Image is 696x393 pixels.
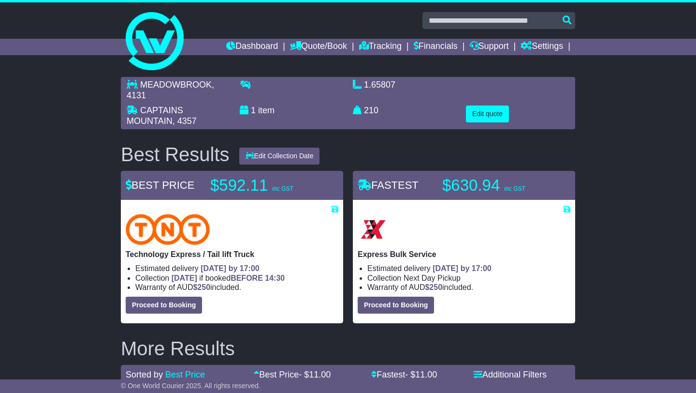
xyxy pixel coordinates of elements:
button: Proceed to Booking [358,297,434,314]
div: Best Results [116,144,234,165]
span: [DATE] [172,274,197,282]
a: Quote/Book [290,39,347,55]
span: inc GST [504,185,525,192]
span: [DATE] by 17:00 [201,264,260,272]
button: Edit quote [466,106,509,122]
li: Warranty of AUD included. [367,283,570,292]
p: $630.94 [442,176,563,195]
a: Additional Filters [474,370,547,379]
span: [DATE] by 17:00 [433,264,492,272]
li: Estimated delivery [367,264,570,273]
span: 210 [364,106,378,115]
a: Financials [414,39,458,55]
span: 1.65807 [364,80,395,90]
span: $ [425,283,442,291]
li: Collection [135,273,338,283]
a: Best Price [165,370,205,379]
span: 11.00 [309,370,331,379]
button: Proceed to Booking [126,297,202,314]
span: inc GST [272,185,293,192]
a: Dashboard [226,39,278,55]
span: if booked [172,274,285,282]
img: TNT Domestic: Technology Express / Tail lift Truck [126,214,210,245]
span: 1 [251,106,256,115]
span: - $ [299,370,331,379]
span: $ [193,283,210,291]
span: FASTEST [358,179,419,191]
span: BEFORE [231,274,263,282]
span: Next Day Pickup [404,274,461,282]
a: Fastest- $11.00 [371,370,437,379]
span: , 4357 [173,116,197,126]
p: Express Bulk Service [358,250,570,259]
li: Estimated delivery [135,264,338,273]
li: Collection [367,273,570,283]
p: $592.11 [210,176,331,195]
a: Settings [521,39,563,55]
span: 250 [197,283,210,291]
span: CAPTAINS MOUNTAIN [127,106,183,126]
span: - $ [405,370,437,379]
img: Border Express: Express Bulk Service [358,214,389,245]
button: Edit Collection Date [239,148,320,165]
span: 14:30 [265,274,285,282]
span: , 4131 [127,80,214,100]
h2: More Results [121,338,575,359]
a: Tracking [359,39,402,55]
span: BEST PRICE [126,179,194,191]
a: Best Price- $11.00 [254,370,331,379]
li: Warranty of AUD included. [135,283,338,292]
span: MEADOWBROOK [140,80,212,90]
span: 250 [429,283,442,291]
span: © One World Courier 2025. All rights reserved. [121,382,261,390]
a: Support [470,39,509,55]
span: 11.00 [415,370,437,379]
span: Sorted by [126,370,163,379]
span: item [258,106,275,115]
p: Technology Express / Tail lift Truck [126,250,338,259]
